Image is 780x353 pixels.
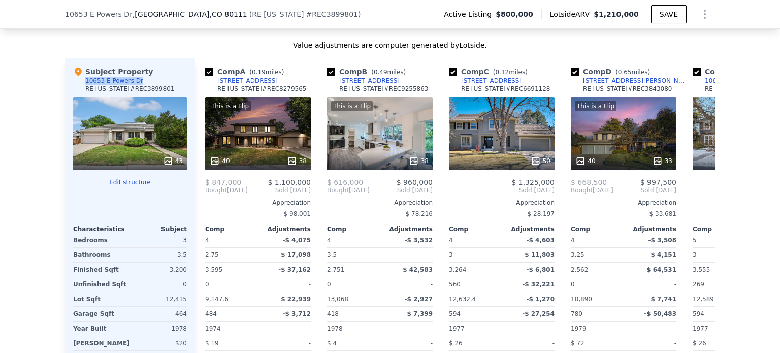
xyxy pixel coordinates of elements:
a: [STREET_ADDRESS] [205,77,278,85]
span: $ 26 [449,340,463,347]
span: $ 11,803 [525,251,555,259]
div: This is a Flip [209,101,251,111]
span: Active Listing [444,9,496,19]
span: 12,632.4 [449,296,476,303]
div: Adjustments [624,225,676,233]
span: $ 28,197 [528,210,555,217]
div: [PERSON_NAME] [73,336,130,350]
span: 4 [571,237,575,244]
span: 3,555 [693,266,710,273]
span: $ 33,681 [649,210,676,217]
div: RE [US_STATE] # REC6691128 [461,85,550,93]
div: This is a Flip [575,101,616,111]
div: Comp [693,225,745,233]
div: RE [US_STATE] # REC3843080 [583,85,672,93]
div: [DATE] [205,186,248,195]
div: [DATE] [571,186,613,195]
div: 3.25 [571,248,622,262]
div: Characteristics [73,225,130,233]
div: - [382,322,433,336]
div: Comp [571,225,624,233]
div: - [382,277,433,292]
div: ( ) [249,9,361,19]
div: 10674 E Powers Dr [705,77,763,85]
span: -$ 27,254 [522,310,555,317]
a: 10674 E Powers Dr [693,77,763,85]
div: 1978 [327,322,378,336]
span: $ 64,531 [646,266,676,273]
div: [STREET_ADDRESS] [217,77,278,85]
span: 0 [571,281,575,288]
div: 1974 [205,322,256,336]
div: Adjustments [502,225,555,233]
div: 50 [531,156,550,166]
div: 1977 [449,322,500,336]
div: 1977 [693,322,743,336]
span: 560 [449,281,461,288]
div: [STREET_ADDRESS] [339,77,400,85]
span: 12,589 [693,296,714,303]
div: - [626,336,676,350]
span: $ 7,741 [651,296,676,303]
span: 4 [205,237,209,244]
span: Bought [571,186,593,195]
a: [STREET_ADDRESS][PERSON_NAME] [571,77,689,85]
div: 33 [653,156,672,166]
div: This is a Flip [331,101,373,111]
div: Comp B [327,67,410,77]
span: 780 [571,310,582,317]
span: -$ 3,532 [405,237,433,244]
div: 3.5 [132,248,187,262]
span: 0 [205,281,209,288]
div: Appreciation [571,199,676,207]
span: ( miles) [367,69,410,76]
span: Sold [DATE] [449,186,555,195]
div: [DATE] [327,186,370,195]
span: Lotside ARV [550,9,594,19]
span: 10653 E Powers Dr [65,9,133,19]
span: # REC3899801 [306,10,358,18]
div: 2.75 [205,248,256,262]
div: 3 [693,248,743,262]
div: Subject [130,225,187,233]
span: 0.65 [618,69,632,76]
span: $ 668,500 [571,178,607,186]
div: [STREET_ADDRESS][PERSON_NAME] [583,77,689,85]
div: 0 [132,277,187,292]
span: Sold [DATE] [248,186,311,195]
div: 3 [132,233,187,247]
span: , [GEOGRAPHIC_DATA] [133,9,247,19]
span: -$ 4,603 [527,237,555,244]
div: 43 [163,156,183,166]
span: ( miles) [489,69,532,76]
span: -$ 3,712 [283,310,311,317]
span: $ 997,500 [640,178,676,186]
span: Sold [DATE] [613,186,676,195]
span: RE [US_STATE] [252,10,304,18]
span: $ 1,325,000 [511,178,555,186]
div: Comp D [571,67,654,77]
span: -$ 32,221 [522,281,555,288]
span: ( miles) [245,69,288,76]
span: $ 616,000 [327,178,363,186]
div: RE [US_STATE] # REC3899801 [85,85,175,93]
span: -$ 50,483 [644,310,676,317]
span: 0.49 [374,69,387,76]
div: 464 [132,307,187,321]
span: Bought [205,186,227,195]
span: 13,068 [327,296,348,303]
span: 594 [449,310,461,317]
div: Finished Sqft [73,263,128,277]
span: $ 72 [571,340,584,347]
div: - [260,322,311,336]
div: 1978 [132,322,187,336]
span: 0 [327,281,331,288]
span: 269 [693,281,704,288]
div: Comp E [693,67,775,77]
div: Comp [327,225,380,233]
span: $1,210,000 [594,10,639,18]
span: 4 [449,237,453,244]
span: $ 847,000 [205,178,241,186]
div: Appreciation [449,199,555,207]
span: Bought [327,186,349,195]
